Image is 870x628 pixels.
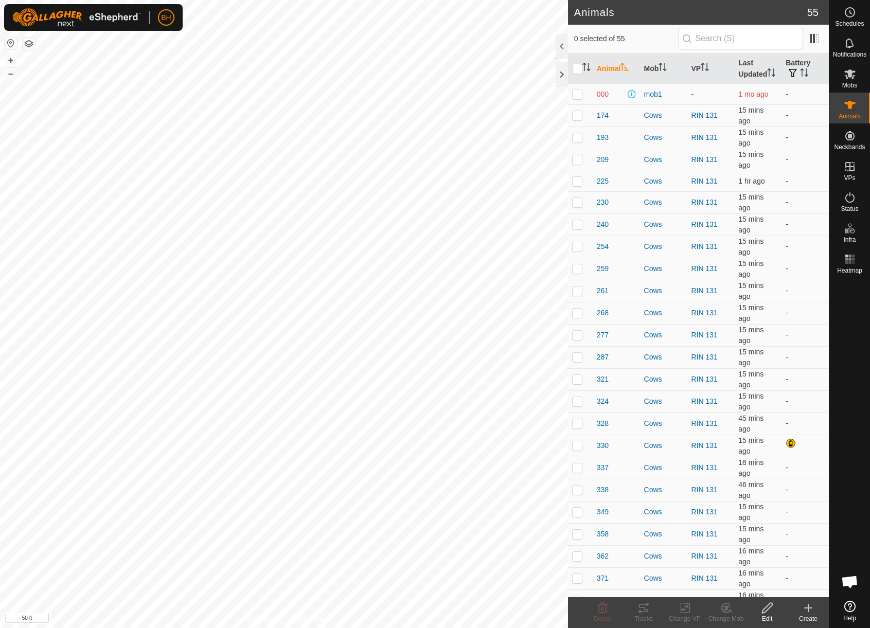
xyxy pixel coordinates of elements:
[839,113,861,119] span: Animals
[691,552,717,560] a: RIN 131
[691,90,694,98] app-display-virtual-paddock-transition: -
[738,569,764,588] span: 18 Sept 2025, 3:36 pm
[597,352,609,363] span: 287
[738,370,764,389] span: 18 Sept 2025, 3:36 pm
[5,54,17,66] button: +
[738,392,764,411] span: 18 Sept 2025, 3:36 pm
[701,64,709,73] p-sorticon: Activate to sort
[691,463,717,472] a: RIN 131
[738,326,764,345] span: 18 Sept 2025, 3:36 pm
[738,128,764,147] span: 18 Sept 2025, 3:36 pm
[294,615,325,624] a: Contact Us
[738,436,764,455] span: 18 Sept 2025, 3:36 pm
[597,263,609,274] span: 259
[597,219,609,230] span: 240
[782,523,829,545] td: -
[782,567,829,589] td: -
[782,84,829,104] td: -
[835,21,864,27] span: Schedules
[782,412,829,435] td: -
[597,485,609,495] span: 338
[782,479,829,501] td: -
[243,615,282,624] a: Privacy Policy
[738,525,764,544] span: 18 Sept 2025, 3:36 pm
[597,241,609,252] span: 254
[691,419,717,427] a: RIN 131
[659,64,667,73] p-sorticon: Activate to sort
[837,267,862,274] span: Heatmap
[782,104,829,127] td: -
[597,197,609,208] span: 230
[738,547,764,566] span: 18 Sept 2025, 3:36 pm
[782,390,829,412] td: -
[691,331,717,339] a: RIN 131
[644,440,683,451] div: Cows
[738,458,764,477] span: 18 Sept 2025, 3:36 pm
[644,529,683,540] div: Cows
[597,418,609,429] span: 328
[691,242,717,250] a: RIN 131
[691,198,717,206] a: RIN 131
[644,374,683,385] div: Cows
[644,285,683,296] div: Cows
[644,573,683,584] div: Cows
[644,241,683,252] div: Cows
[738,503,764,522] span: 18 Sept 2025, 3:36 pm
[738,215,764,234] span: 18 Sept 2025, 3:36 pm
[841,206,858,212] span: Status
[782,324,829,346] td: -
[644,352,683,363] div: Cows
[597,595,609,606] span: 383
[644,551,683,562] div: Cows
[644,197,683,208] div: Cows
[597,573,609,584] span: 371
[679,28,803,49] input: Search (S)
[738,414,764,433] span: 18 Sept 2025, 3:06 pm
[597,308,609,318] span: 268
[691,111,717,119] a: RIN 131
[664,614,705,623] div: Change VP
[782,236,829,258] td: -
[738,106,764,125] span: 18 Sept 2025, 3:36 pm
[738,177,765,185] span: 18 Sept 2025, 2:36 pm
[782,213,829,236] td: -
[644,110,683,121] div: Cows
[842,82,857,88] span: Mobs
[738,480,764,499] span: 18 Sept 2025, 3:06 pm
[767,70,775,78] p-sorticon: Activate to sort
[691,596,717,604] a: RIN 131
[644,595,683,606] div: Cows
[738,591,764,610] span: 18 Sept 2025, 3:36 pm
[734,53,782,84] th: Last Updated
[691,508,717,516] a: RIN 131
[691,286,717,295] a: RIN 131
[788,614,829,623] div: Create
[782,457,829,479] td: -
[640,53,687,84] th: Mob
[623,614,664,623] div: Tracks
[5,67,17,80] button: –
[644,330,683,340] div: Cows
[597,462,609,473] span: 337
[644,462,683,473] div: Cows
[691,375,717,383] a: RIN 131
[597,507,609,517] span: 349
[23,38,35,50] button: Map Layers
[691,133,717,141] a: RIN 131
[574,6,807,19] h2: Animals
[843,615,856,621] span: Help
[835,566,865,597] div: Open chat
[597,551,609,562] span: 362
[782,302,829,324] td: -
[597,396,609,407] span: 324
[782,191,829,213] td: -
[644,396,683,407] div: Cows
[782,258,829,280] td: -
[691,397,717,405] a: RIN 131
[644,263,683,274] div: Cows
[738,259,764,278] span: 18 Sept 2025, 3:36 pm
[844,175,855,181] span: VPs
[833,51,866,58] span: Notifications
[644,154,683,165] div: Cows
[738,193,764,212] span: 18 Sept 2025, 3:36 pm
